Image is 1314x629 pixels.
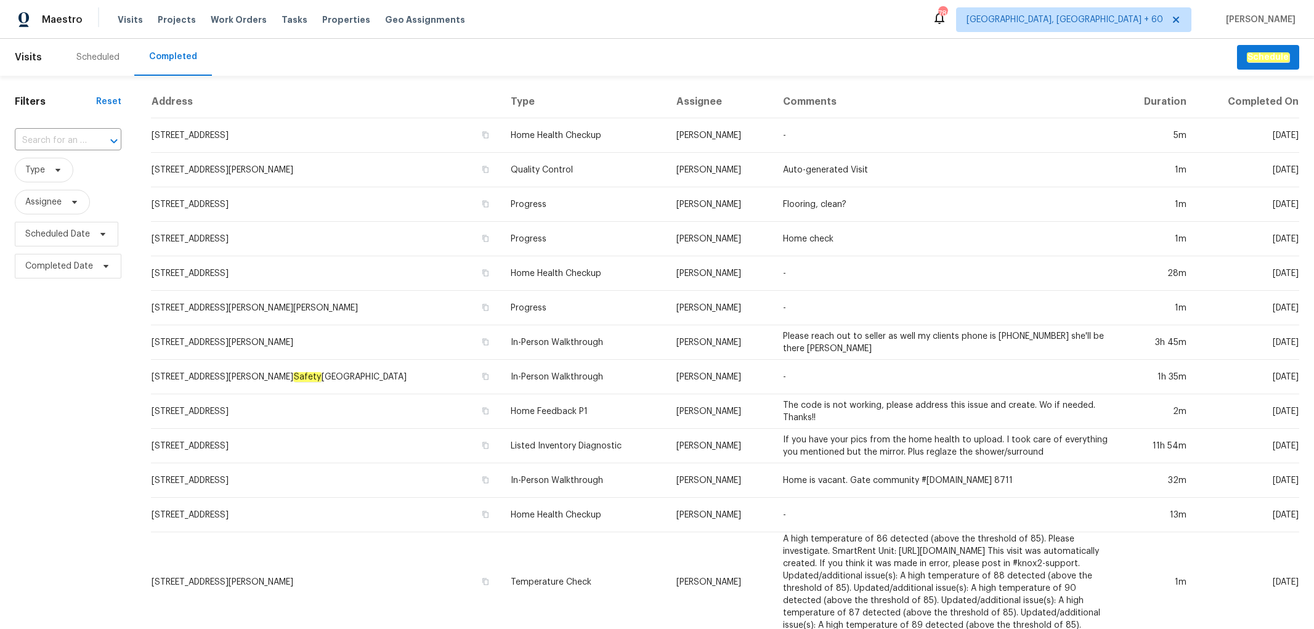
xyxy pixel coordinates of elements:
[773,429,1117,463] td: If you have your pics from the home health to upload. I took care of everything you mentioned but...
[151,256,501,291] td: [STREET_ADDRESS]
[151,498,501,532] td: [STREET_ADDRESS]
[480,371,491,382] button: Copy Address
[1117,498,1196,532] td: 13m
[1196,187,1299,222] td: [DATE]
[667,86,773,118] th: Assignee
[1117,256,1196,291] td: 28m
[293,372,322,382] em: Safety
[1117,325,1196,360] td: 3h 45m
[151,222,501,256] td: [STREET_ADDRESS]
[1247,52,1289,62] em: Schedule
[667,118,773,153] td: [PERSON_NAME]
[667,429,773,463] td: [PERSON_NAME]
[1196,153,1299,187] td: [DATE]
[25,164,45,176] span: Type
[15,95,96,108] h1: Filters
[667,360,773,394] td: [PERSON_NAME]
[1117,291,1196,325] td: 1m
[76,51,120,63] div: Scheduled
[501,256,666,291] td: Home Health Checkup
[1117,360,1196,394] td: 1h 35m
[15,131,87,150] input: Search for an address...
[480,198,491,209] button: Copy Address
[773,325,1117,360] td: Please reach out to seller as well my clients phone is [PHONE_NUMBER] she'll be there [PERSON_NAME]
[773,291,1117,325] td: -
[480,129,491,140] button: Copy Address
[1196,86,1299,118] th: Completed On
[282,15,307,24] span: Tasks
[1117,394,1196,429] td: 2m
[501,222,666,256] td: Progress
[151,360,501,394] td: [STREET_ADDRESS][PERSON_NAME] [GEOGRAPHIC_DATA]
[501,498,666,532] td: Home Health Checkup
[1117,187,1196,222] td: 1m
[938,7,947,20] div: 786
[967,14,1163,26] span: [GEOGRAPHIC_DATA], [GEOGRAPHIC_DATA] + 60
[480,233,491,244] button: Copy Address
[501,325,666,360] td: In-Person Walkthrough
[211,14,267,26] span: Work Orders
[501,118,666,153] td: Home Health Checkup
[118,14,143,26] span: Visits
[1117,222,1196,256] td: 1m
[1117,118,1196,153] td: 5m
[15,44,42,71] span: Visits
[385,14,465,26] span: Geo Assignments
[773,256,1117,291] td: -
[773,153,1117,187] td: Auto-generated Visit
[1117,463,1196,498] td: 32m
[773,118,1117,153] td: -
[96,95,121,108] div: Reset
[1117,153,1196,187] td: 1m
[480,576,491,587] button: Copy Address
[1196,256,1299,291] td: [DATE]
[667,463,773,498] td: [PERSON_NAME]
[501,463,666,498] td: In-Person Walkthrough
[773,86,1117,118] th: Comments
[105,132,123,150] button: Open
[773,222,1117,256] td: Home check
[501,429,666,463] td: Listed Inventory Diagnostic
[480,509,491,520] button: Copy Address
[25,228,90,240] span: Scheduled Date
[667,256,773,291] td: [PERSON_NAME]
[151,187,501,222] td: [STREET_ADDRESS]
[667,291,773,325] td: [PERSON_NAME]
[501,153,666,187] td: Quality Control
[773,498,1117,532] td: -
[773,360,1117,394] td: -
[151,153,501,187] td: [STREET_ADDRESS][PERSON_NAME]
[1196,360,1299,394] td: [DATE]
[1196,394,1299,429] td: [DATE]
[1196,498,1299,532] td: [DATE]
[1196,463,1299,498] td: [DATE]
[480,336,491,347] button: Copy Address
[773,463,1117,498] td: Home is vacant. Gate community #[DOMAIN_NAME] 8711
[1237,45,1299,70] button: Schedule
[773,394,1117,429] td: The code is not working, please address this issue and create. Wo if needed. Thanks!!
[151,429,501,463] td: [STREET_ADDRESS]
[667,187,773,222] td: [PERSON_NAME]
[480,164,491,175] button: Copy Address
[1196,325,1299,360] td: [DATE]
[151,86,501,118] th: Address
[480,267,491,278] button: Copy Address
[1196,118,1299,153] td: [DATE]
[1221,14,1296,26] span: [PERSON_NAME]
[149,51,197,63] div: Completed
[480,405,491,416] button: Copy Address
[480,302,491,313] button: Copy Address
[1117,86,1196,118] th: Duration
[151,291,501,325] td: [STREET_ADDRESS][PERSON_NAME][PERSON_NAME]
[1196,429,1299,463] td: [DATE]
[667,153,773,187] td: [PERSON_NAME]
[501,187,666,222] td: Progress
[25,196,62,208] span: Assignee
[1196,222,1299,256] td: [DATE]
[501,394,666,429] td: Home Feedback P1
[1117,429,1196,463] td: 11h 54m
[667,325,773,360] td: [PERSON_NAME]
[667,222,773,256] td: [PERSON_NAME]
[25,260,93,272] span: Completed Date
[151,463,501,498] td: [STREET_ADDRESS]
